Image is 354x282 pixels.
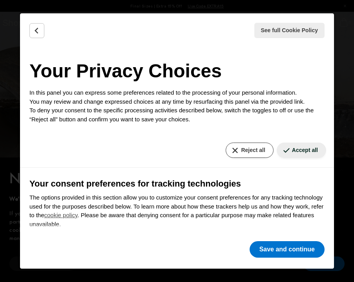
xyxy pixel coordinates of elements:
[250,241,325,258] button: Save and continue
[277,143,326,158] button: Accept all
[29,193,325,229] p: The options provided in this section allow you to customize your consent preferences for any trac...
[44,212,78,218] a: cookie policy - link opens in a new tab
[261,26,318,35] span: See full Cookie Policy
[29,57,325,85] h2: Your Privacy Choices
[29,177,325,190] h3: Your consent preferences for tracking technologies
[29,88,325,124] p: In this panel you can express some preferences related to the processing of your personal informa...
[29,23,44,38] button: Back
[226,143,273,158] button: Reject all
[254,23,325,38] button: See full Cookie Policy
